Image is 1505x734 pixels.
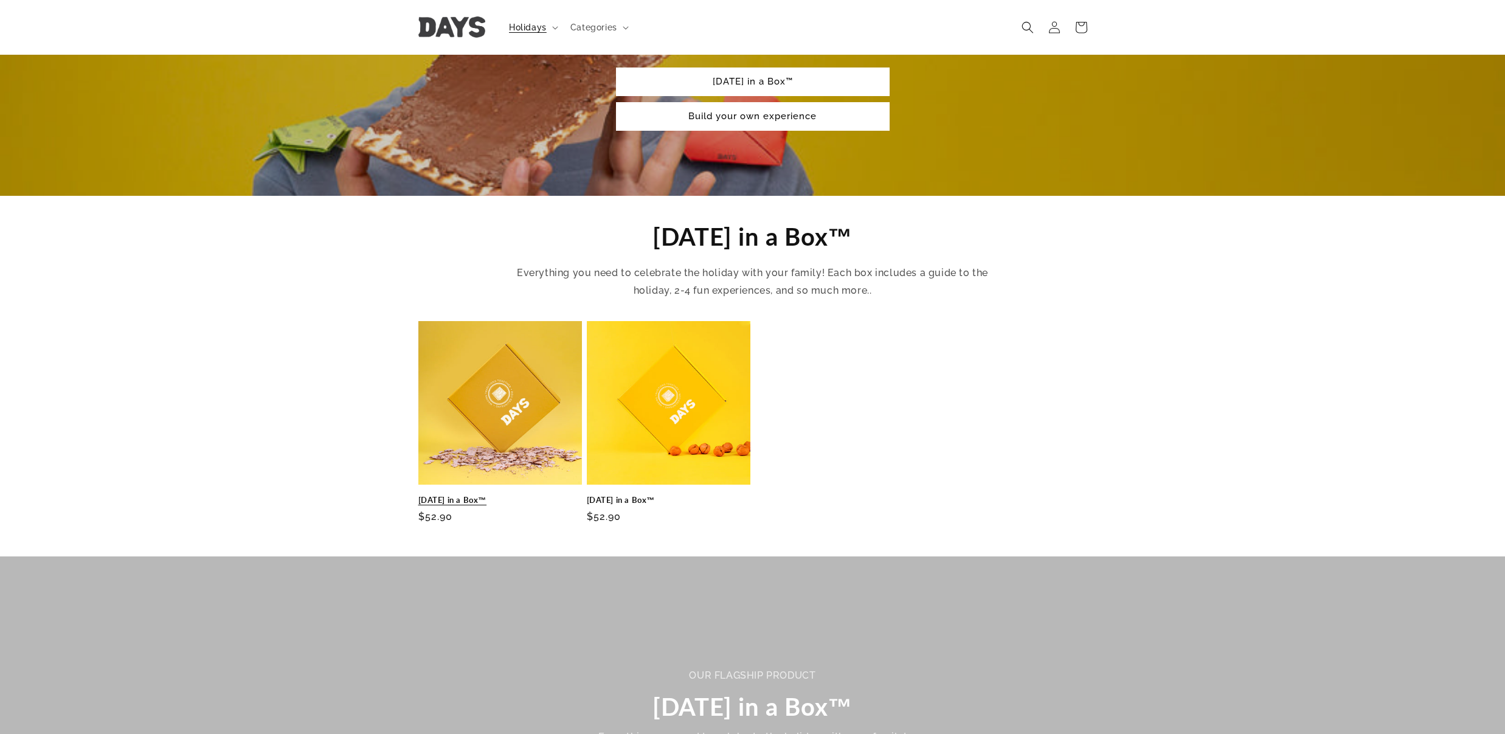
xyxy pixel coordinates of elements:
[570,22,617,33] span: Categories
[1014,14,1041,41] summary: Search
[652,222,853,251] span: [DATE] in a Box™
[598,667,906,685] div: Our flagship product
[587,495,750,505] a: [DATE] in a Box™
[563,15,634,40] summary: Categories
[616,68,890,96] a: [DATE] in a Box™
[509,22,547,33] span: Holidays
[502,15,563,40] summary: Holidays
[616,102,890,131] a: Build your own experience
[418,17,485,38] img: Days United
[418,495,582,505] a: [DATE] in a Box™
[516,265,990,300] p: Everything you need to celebrate the holiday with your family! Each box includes a guide to the h...
[418,321,1087,535] ul: Slider
[652,692,853,721] span: [DATE] in a Box™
